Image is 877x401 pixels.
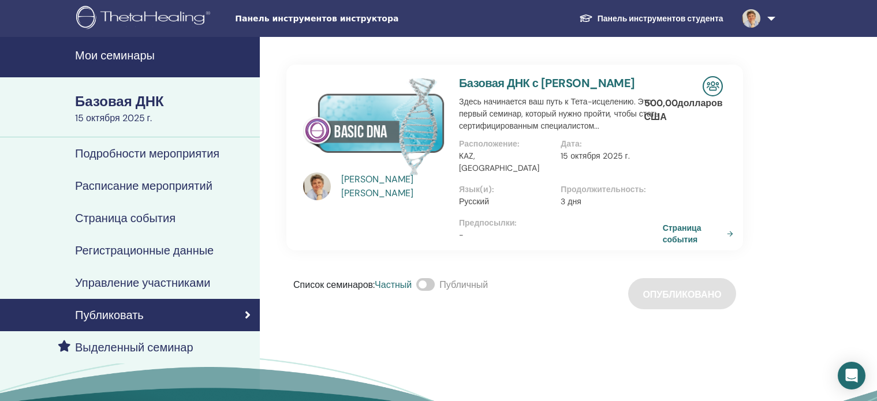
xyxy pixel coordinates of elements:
img: Базовая ДНК [303,76,445,176]
font: : [580,138,582,149]
font: 15 октября 2025 г. [561,151,629,161]
img: graduation-cap-white.svg [579,13,593,23]
font: долларов США [644,97,723,123]
font: Предпосылки [459,218,514,228]
font: Продолжительность [561,184,644,194]
font: Список семинаров [293,279,373,291]
a: Базовая ДНК15 октября 2025 г. [68,92,260,125]
a: Панель инструментов студента [570,8,733,29]
font: Управление участниками [75,275,210,290]
font: Выделенный семинар [75,340,193,355]
font: Публичный [439,279,488,291]
font: Расписание мероприятий [75,178,212,193]
font: Расположение [459,138,517,149]
font: Базовая ДНК [75,92,164,110]
img: default.jpg [742,9,760,28]
font: : [492,184,494,194]
font: Публиковать [75,308,144,323]
img: Очный семинар [703,76,723,96]
img: default.jpg [303,173,331,200]
a: Базовая ДНК с [PERSON_NAME] [459,76,635,91]
a: [PERSON_NAME] [PERSON_NAME] [341,173,448,200]
font: Язык(и) [459,184,492,194]
font: Панель инструментов инструктора [235,14,398,23]
font: Мои семинары [75,48,155,63]
font: Регистрационные данные [75,243,214,258]
font: : [517,138,520,149]
font: Панель инструментов студента [598,13,723,24]
font: Дата [561,138,579,149]
font: - [459,230,464,240]
font: Русский [459,196,489,207]
img: logo.png [76,6,214,32]
a: Страница события [663,222,738,245]
font: Здесь начинается ваш путь к Тета-исцелению. Это первый семинар, который нужно пройти, чтобы стать... [459,96,659,131]
font: [PERSON_NAME] [341,173,413,185]
font: 3 дня [561,196,581,207]
font: : [644,184,646,194]
font: : [373,279,375,291]
font: KAZ, [GEOGRAPHIC_DATA] [459,151,539,173]
font: 15 октября 2025 г. [75,112,152,124]
font: Частный [375,279,412,291]
div: Открытый Интерком Мессенджер [838,362,865,389]
font: 500,00 [644,97,678,109]
font: Страница события [663,223,701,245]
font: Страница события [75,211,176,226]
font: Подробности мероприятия [75,146,219,161]
font: [PERSON_NAME] [341,187,413,199]
font: : [514,218,517,228]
